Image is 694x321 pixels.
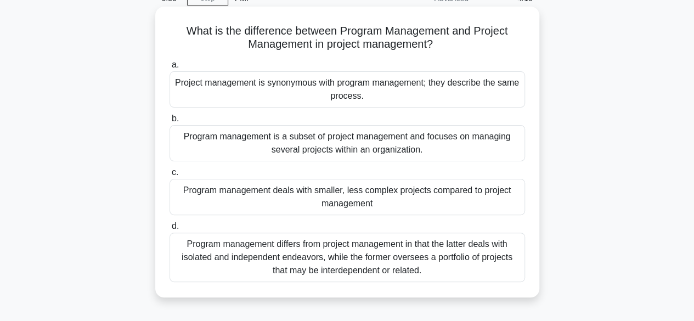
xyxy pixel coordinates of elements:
[172,167,178,177] span: c.
[172,114,179,123] span: b.
[170,233,525,282] div: Program management differs from project management in that the latter deals with isolated and ind...
[170,125,525,161] div: Program management is a subset of project management and focuses on managing several projects wit...
[170,71,525,108] div: Project management is synonymous with program management; they describe the same process.
[172,221,179,230] span: d.
[172,60,179,69] span: a.
[170,179,525,215] div: Program management deals with smaller, less complex projects compared to project management
[168,24,526,52] h5: What is the difference between Program Management and Project Management in project management?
